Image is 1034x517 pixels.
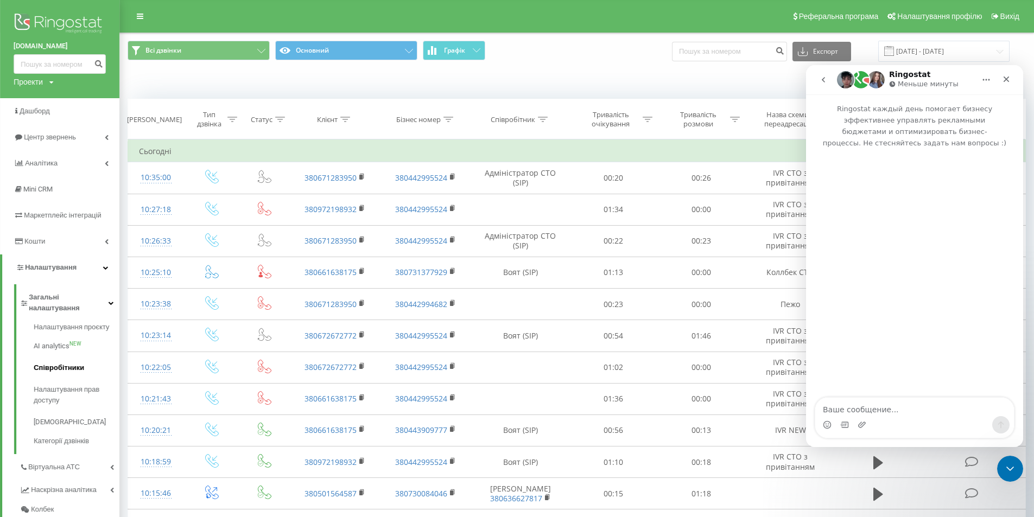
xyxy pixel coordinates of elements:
div: Співробітник [491,115,535,124]
td: 00:56 [569,414,657,446]
div: [PERSON_NAME] [127,115,182,124]
span: AI analytics [34,341,69,352]
td: IVR СТО з привітанням [745,446,836,478]
div: 10:20:21 [139,420,173,441]
td: 00:23 [569,289,657,320]
div: 10:18:59 [139,451,173,473]
a: 380442995524 [395,204,447,214]
a: Наскрізна аналітика [20,477,119,500]
td: IVR NEW [745,414,836,446]
td: IVR СТО з привітанням [745,383,836,414]
div: 10:27:18 [139,199,173,220]
span: Налаштування проєкту [34,322,109,333]
td: Воят (SIP) [471,446,569,478]
span: Колбек [31,504,54,515]
div: 10:25:10 [139,262,173,283]
a: 380442994682 [395,299,447,309]
a: 380443909777 [395,425,447,435]
span: Налаштування [25,263,77,271]
a: Загальні налаштування [20,284,119,318]
a: 380972198932 [305,457,357,467]
span: Вихід [1000,12,1019,21]
span: Всі дзвінки [145,46,181,55]
div: 10:26:33 [139,231,173,252]
div: 10:22:05 [139,357,173,378]
iframe: Intercom live chat [997,456,1023,482]
button: Експорт [792,42,851,61]
a: 380671283950 [305,173,357,183]
div: Тривалість розмови [669,110,727,129]
td: 01:34 [569,194,657,225]
span: Дашборд [20,107,50,115]
td: 00:00 [657,194,745,225]
span: Кошти [24,237,45,245]
td: 00:20 [569,162,657,194]
td: Адміністратор СТО (SIP) [471,225,569,257]
a: 380636627817 [490,493,542,503]
td: IVR СТО з привітанням [745,162,836,194]
td: IVR СТО з привітанням [745,194,836,225]
a: [DOMAIN_NAME] [14,41,106,52]
td: 00:54 [569,320,657,352]
span: Графік [444,47,465,54]
div: 10:21:43 [139,388,173,410]
span: Mini CRM [23,185,53,193]
span: [DEMOGRAPHIC_DATA] [34,417,106,427]
div: 10:23:14 [139,325,173,346]
a: AI analyticsNEW [34,335,119,357]
td: [PERSON_NAME] [471,478,569,509]
a: 380442995524 [395,173,447,183]
button: Основний [275,41,417,60]
a: Налаштування проєкту [34,322,119,335]
span: Реферальна програма [799,12,879,21]
a: 380671283950 [305,299,357,309]
a: 380442995524 [395,330,447,341]
td: 00:00 [657,289,745,320]
td: 00:13 [657,414,745,446]
img: Ringostat logo [14,11,106,38]
a: Категорії дзвінків [34,433,119,446]
td: IVR СТО з привітанням [745,352,836,383]
a: 380972198932 [305,204,357,214]
a: 380731377929 [395,267,447,277]
td: 00:23 [657,225,745,257]
span: Центр звернень [24,133,76,141]
div: Клієнт [317,115,338,124]
a: 380730084046 [395,488,447,499]
a: 380442995524 [395,393,447,404]
a: 380671283950 [305,235,357,246]
a: 380661638175 [305,393,357,404]
button: Графік [423,41,485,60]
div: Бізнес номер [396,115,441,124]
td: 00:00 [657,352,745,383]
td: IVR СТО з привітанням [745,320,836,352]
a: 380501564587 [305,488,357,499]
td: 01:02 [569,352,657,383]
td: 01:46 [657,320,745,352]
input: Пошук за номером [672,42,787,61]
a: Співробітники [34,357,119,379]
a: 380672672772 [305,330,357,341]
span: Налаштування прав доступу [34,384,114,406]
td: 01:13 [569,257,657,288]
button: Всі дзвінки [128,41,270,60]
td: 00:18 [657,446,745,478]
span: Налаштування профілю [897,12,982,21]
td: 01:36 [569,383,657,414]
a: Віртуальна АТС [20,454,119,477]
td: 00:22 [569,225,657,257]
a: 380442995524 [395,235,447,246]
span: Наскрізна аналітика [31,484,97,495]
td: IVR СТО з привітанням [745,225,836,257]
